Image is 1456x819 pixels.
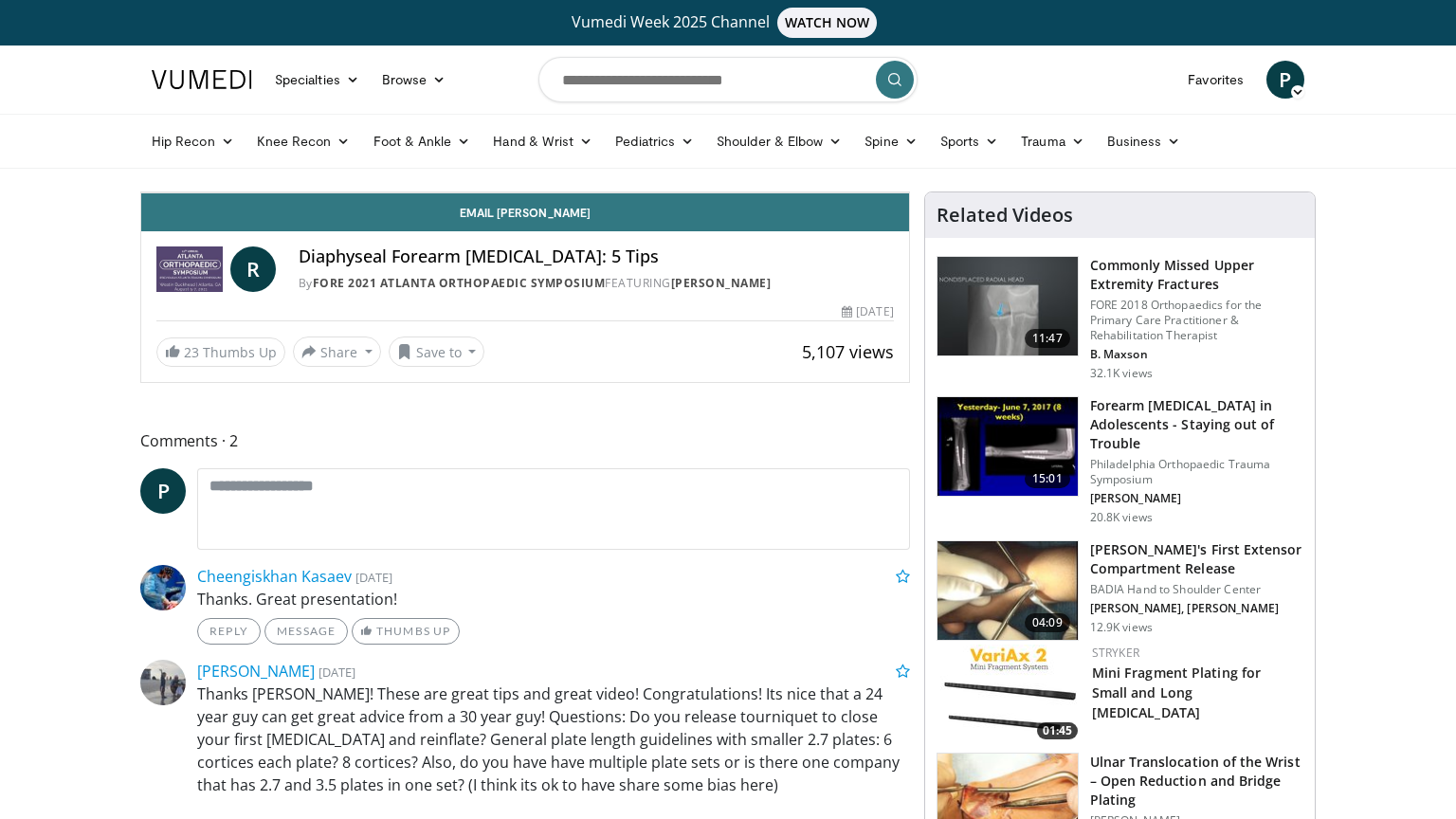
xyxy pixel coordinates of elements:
img: 25619031-145e-4c60-a054-82f5ddb5a1ab.150x105_q85_crop-smart_upscale.jpg [937,397,1078,496]
p: [PERSON_NAME] [1090,491,1303,506]
a: Foot & Ankle [362,122,482,160]
h4: Diaphyseal Forearm [MEDICAL_DATA]: 5 Tips [299,246,894,267]
span: 04:09 [1025,613,1070,632]
span: 15:01 [1025,469,1070,488]
img: b37175e7-6a0c-4ed3-b9ce-2cebafe6c791.150x105_q85_crop-smart_upscale.jpg [940,645,1083,744]
a: Browse [371,61,458,99]
a: Stryker [1092,645,1139,661]
h4: Related Videos [937,204,1073,227]
h3: Forearm [MEDICAL_DATA] in Adolescents - Staying out of Trouble [1090,396,1303,453]
a: 11:47 Commonly Missed Upper Extremity Fractures FORE 2018 Orthopaedics for the Primary Care Pract... [937,256,1303,381]
a: Thumbs Up [352,618,459,645]
a: 15:01 Forearm [MEDICAL_DATA] in Adolescents - Staying out of Trouble Philadelphia Orthopaedic Tra... [937,396,1303,525]
a: Pediatrics [604,122,705,160]
span: WATCH NOW [777,8,878,38]
span: 23 [184,343,199,361]
img: VuMedi Logo [152,70,252,89]
a: Mini Fragment Plating for Small and Long [MEDICAL_DATA] [1092,664,1262,721]
a: Message [264,618,348,645]
p: FORE 2018 Orthopaedics for the Primary Care Practitioner & Rehabilitation Therapist [1090,298,1303,343]
a: Specialties [264,61,371,99]
p: Philadelphia Orthopaedic Trauma Symposium [1090,457,1303,487]
span: 11:47 [1025,329,1070,348]
button: Save to [389,337,485,367]
a: [PERSON_NAME] [197,661,315,682]
div: By FEATURING [299,275,894,292]
input: Search topics, interventions [538,57,918,102]
a: P [140,468,186,514]
a: [PERSON_NAME] [671,275,772,291]
a: 23 Thumbs Up [156,337,285,367]
a: 04:09 [PERSON_NAME]'s First Extensor Compartment Release BADIA Hand to Shoulder Center [PERSON_NA... [937,540,1303,641]
h3: [PERSON_NAME]'s First Extensor Compartment Release [1090,540,1303,578]
a: Sports [929,122,1010,160]
img: O0cEsGv5RdudyPNn4xMDoxOjBzMTt2bJ_1.150x105_q85_crop-smart_upscale.jpg [937,541,1078,640]
span: 01:45 [1037,722,1078,739]
a: Email [PERSON_NAME] [141,193,909,231]
img: Avatar [140,660,186,705]
p: BADIA Hand to Shoulder Center [1090,582,1303,597]
a: Hip Recon [140,122,246,160]
img: b2c65235-e098-4cd2-ab0f-914df5e3e270.150x105_q85_crop-smart_upscale.jpg [937,257,1078,355]
p: B. Maxson [1090,347,1303,362]
img: Avatar [140,565,186,610]
p: 12.9K views [1090,620,1153,635]
a: Hand & Wrist [482,122,604,160]
a: Cheengiskhan Kasaev [197,566,352,587]
a: R [230,246,276,292]
a: Vumedi Week 2025 ChannelWATCH NOW [155,8,1301,38]
a: Shoulder & Elbow [705,122,853,160]
small: [DATE] [318,664,355,681]
a: Knee Recon [246,122,362,160]
small: [DATE] [355,569,392,586]
a: Reply [197,618,261,645]
p: 32.1K views [1090,366,1153,381]
h3: Commonly Missed Upper Extremity Fractures [1090,256,1303,294]
a: 01:45 [940,645,1083,744]
a: Favorites [1176,61,1255,99]
div: [DATE] [842,303,893,320]
p: [PERSON_NAME], [PERSON_NAME] [1090,601,1303,616]
a: Business [1096,122,1192,160]
p: Thanks. Great presentation! [197,588,910,610]
span: Comments 2 [140,428,910,453]
video-js: Video Player [141,192,909,193]
a: P [1266,61,1304,99]
a: FORE 2021 Atlanta Orthopaedic Symposium [313,275,606,291]
a: Spine [853,122,928,160]
span: 5,107 views [802,340,894,363]
a: Trauma [1010,122,1096,160]
p: 20.8K views [1090,510,1153,525]
img: FORE 2021 Atlanta Orthopaedic Symposium [156,246,223,292]
button: Share [293,337,381,367]
h3: Ulnar Translocation of the Wrist – Open Reduction and Bridge Plating [1090,753,1303,810]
